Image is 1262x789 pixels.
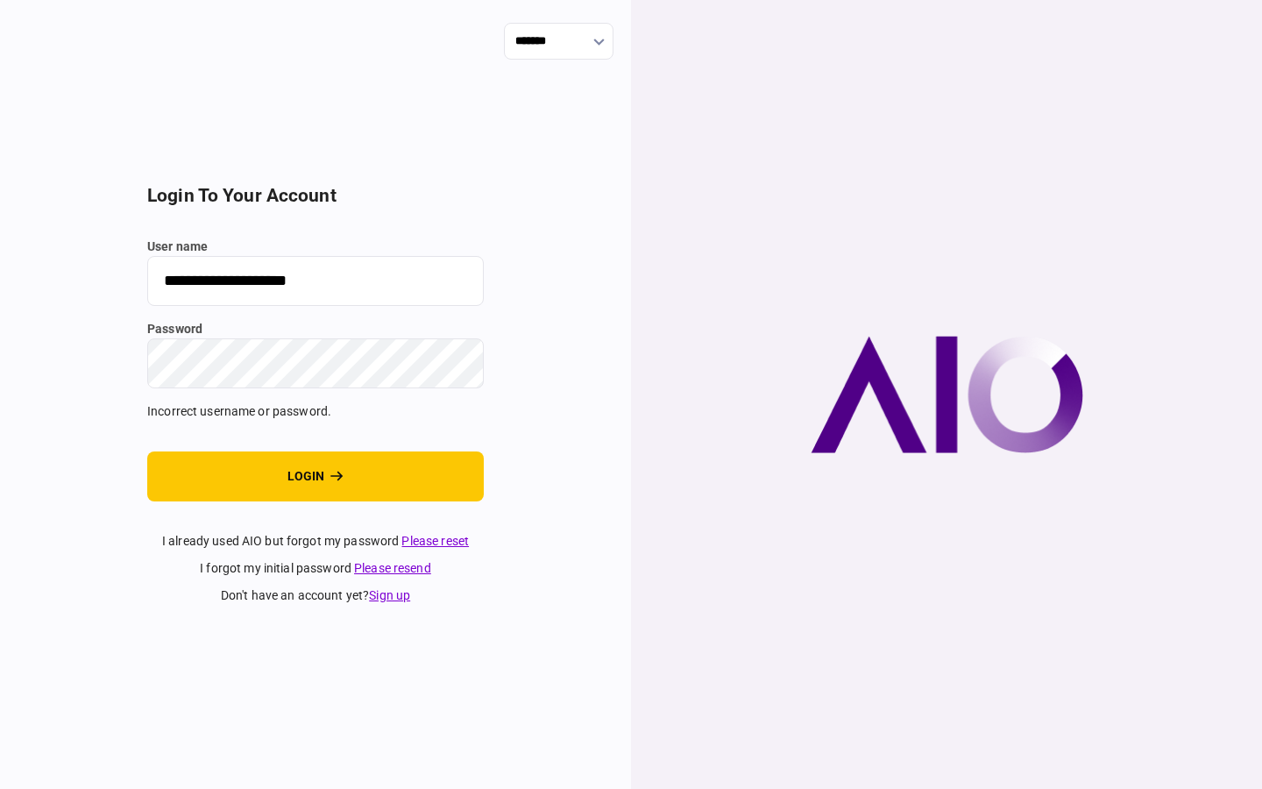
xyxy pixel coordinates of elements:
[147,320,484,338] label: password
[147,559,484,578] div: I forgot my initial password
[401,534,469,548] a: Please reset
[147,238,484,256] label: user name
[147,185,484,207] h2: login to your account
[147,586,484,605] div: don't have an account yet ?
[147,338,484,388] input: password
[811,336,1083,453] img: AIO company logo
[147,451,484,501] button: login
[354,561,431,575] a: Please resend
[504,23,613,60] input: show language options
[147,402,484,421] div: Incorrect username or password.
[147,532,484,551] div: I already used AIO but forgot my password
[147,256,484,306] input: user name
[369,588,410,602] a: Sign up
